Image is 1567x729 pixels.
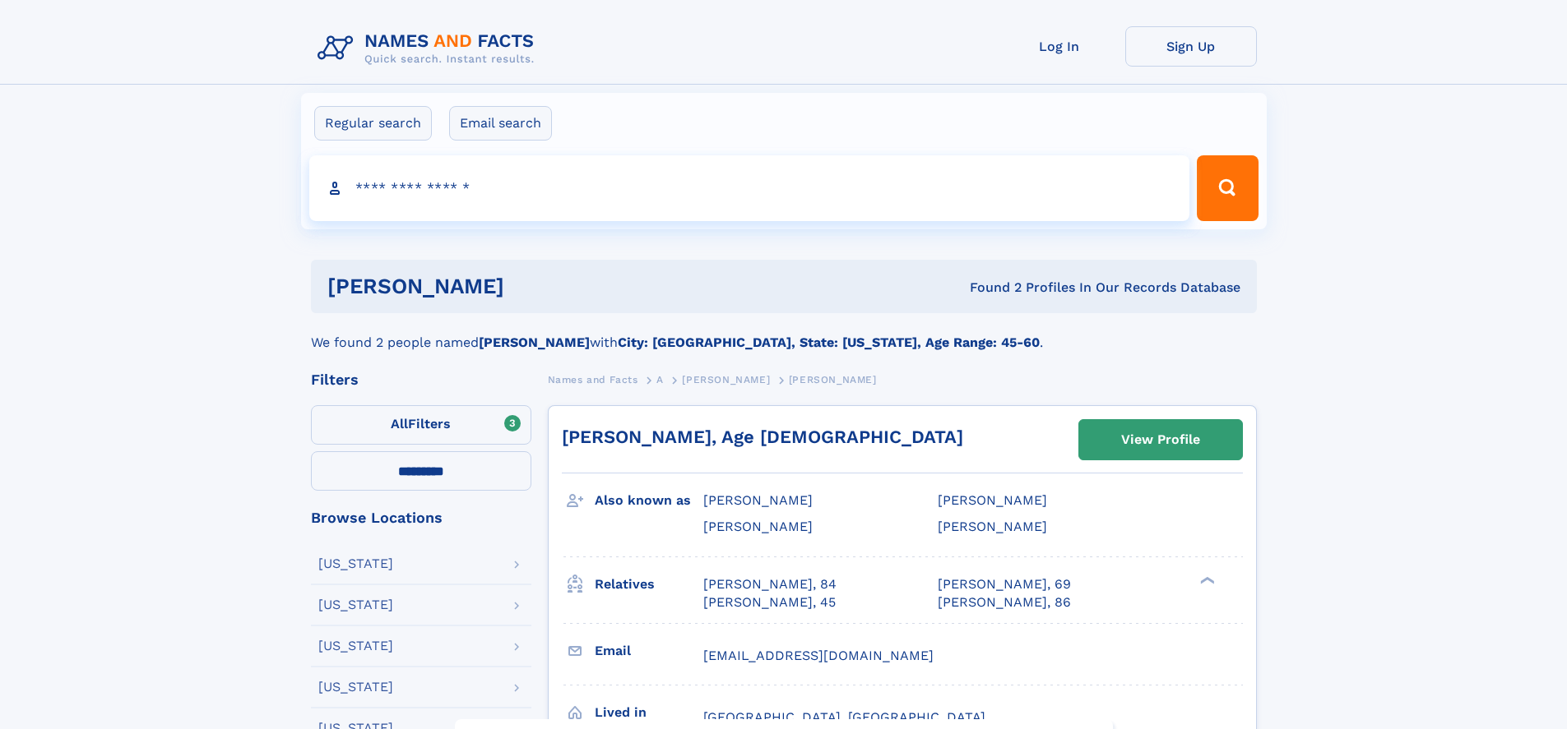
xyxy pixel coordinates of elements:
[938,492,1047,508] span: [PERSON_NAME]
[318,557,393,570] div: [US_STATE]
[595,637,703,665] h3: Email
[311,26,548,71] img: Logo Names and Facts
[595,570,703,598] h3: Relatives
[703,492,813,508] span: [PERSON_NAME]
[318,681,393,694] div: [US_STATE]
[314,106,432,141] label: Regular search
[1125,26,1257,67] a: Sign Up
[479,335,590,350] b: [PERSON_NAME]
[789,374,877,385] span: [PERSON_NAME]
[562,427,963,447] a: [PERSON_NAME], Age [DEMOGRAPHIC_DATA]
[595,487,703,514] h3: Also known as
[449,106,552,141] label: Email search
[595,699,703,727] h3: Lived in
[548,369,638,390] a: Names and Facts
[994,26,1125,67] a: Log In
[1196,574,1216,585] div: ❯
[311,405,531,445] label: Filters
[309,155,1190,221] input: search input
[618,335,1040,350] b: City: [GEOGRAPHIC_DATA], State: [US_STATE], Age Range: 45-60
[1121,421,1200,459] div: View Profile
[311,313,1257,353] div: We found 2 people named with .
[656,374,664,385] span: A
[938,593,1071,611] a: [PERSON_NAME], 86
[938,519,1047,534] span: [PERSON_NAME]
[656,369,664,390] a: A
[703,519,813,534] span: [PERSON_NAME]
[703,575,837,593] a: [PERSON_NAME], 84
[703,593,836,611] a: [PERSON_NAME], 45
[327,276,737,297] h1: [PERSON_NAME]
[1079,420,1242,459] a: View Profile
[318,598,393,611] div: [US_STATE]
[311,510,531,525] div: Browse Locations
[703,648,934,663] span: [EMAIL_ADDRESS][DOMAIN_NAME]
[682,369,770,390] a: [PERSON_NAME]
[682,374,770,385] span: [PERSON_NAME]
[703,709,985,725] span: [GEOGRAPHIC_DATA], [GEOGRAPHIC_DATA]
[318,639,393,653] div: [US_STATE]
[311,372,531,387] div: Filters
[737,279,1240,297] div: Found 2 Profiles In Our Records Database
[1197,155,1258,221] button: Search Button
[938,575,1071,593] a: [PERSON_NAME], 69
[391,416,408,431] span: All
